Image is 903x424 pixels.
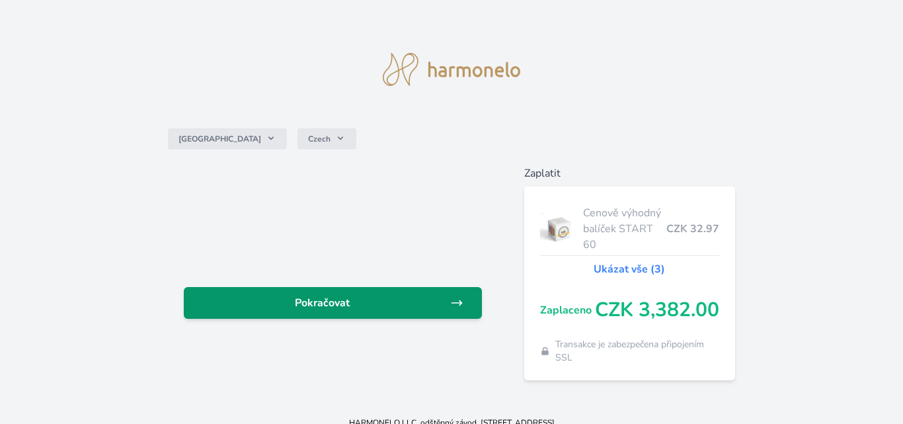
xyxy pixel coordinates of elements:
[383,53,520,86] img: logo.svg
[194,295,450,311] span: Pokračovat
[594,261,665,277] a: Ukázat vše (3)
[666,221,719,237] span: CZK 32.97
[178,134,261,144] span: [GEOGRAPHIC_DATA]
[595,298,719,322] span: CZK 3,382.00
[540,302,595,318] span: Zaplaceno
[184,287,481,319] a: Pokračovat
[583,205,666,253] span: Cenově výhodný balíček START 60
[168,128,287,149] button: [GEOGRAPHIC_DATA]
[555,338,719,364] span: Transakce je zabezpečena připojením SSL
[524,165,735,181] h6: Zaplatit
[308,134,331,144] span: Czech
[297,128,356,149] button: Czech
[540,212,578,245] img: start.jpg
